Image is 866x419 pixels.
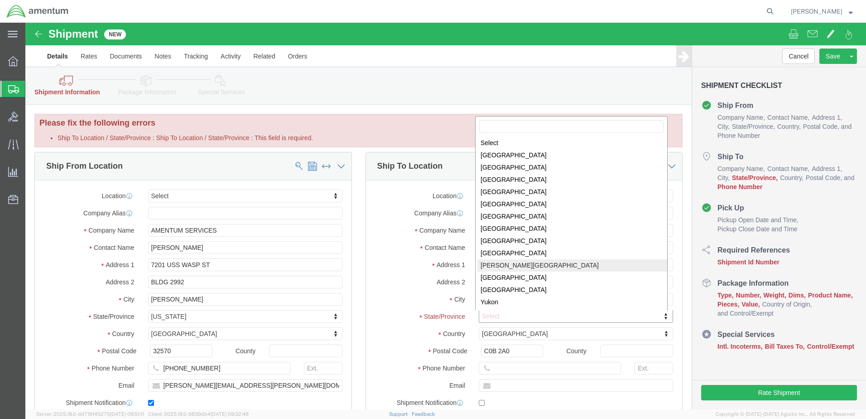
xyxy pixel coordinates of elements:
[389,411,412,417] a: Support
[716,410,855,418] span: Copyright © [DATE]-[DATE] Agistix Inc., All Rights Reserved
[25,23,866,409] iframe: FS Legacy Container
[110,411,144,417] span: [DATE] 09:51:11
[790,6,853,17] button: [PERSON_NAME]
[148,411,249,417] span: Client: 2025.18.0-9839db4
[412,411,435,417] a: Feedback
[791,6,842,16] span: Betty Fuller
[36,411,144,417] span: Server: 2025.18.0-dd719145275
[6,5,69,18] img: logo
[211,411,249,417] span: [DATE] 09:32:48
